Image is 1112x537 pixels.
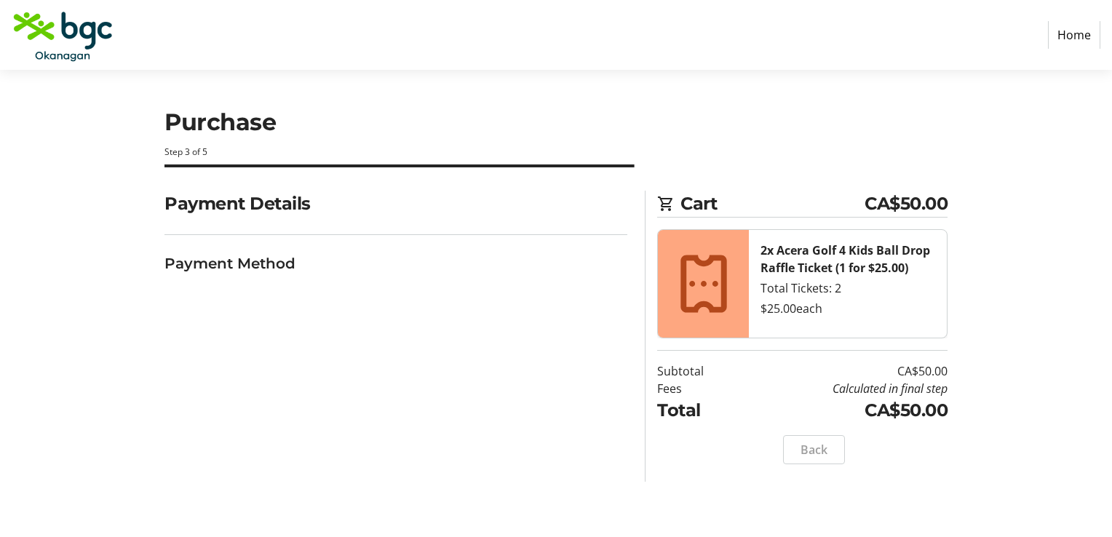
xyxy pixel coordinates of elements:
td: CA$50.00 [741,397,948,423]
h3: Payment Method [164,252,627,274]
h2: Payment Details [164,191,627,217]
div: Step 3 of 5 [164,146,948,159]
td: Calculated in final step [741,380,948,397]
span: CA$50.00 [865,191,948,217]
td: Total [657,397,741,423]
div: Total Tickets: 2 [760,279,935,297]
h1: Purchase [164,105,948,140]
td: Fees [657,380,741,397]
strong: 2x Acera Golf 4 Kids Ball Drop Raffle Ticket (1 for $25.00) [760,242,930,276]
img: BGC Okanagan's Logo [12,6,115,64]
td: CA$50.00 [741,362,948,380]
a: Home [1048,21,1100,49]
span: Cart [680,191,865,217]
div: $25.00 each [760,300,935,317]
td: Subtotal [657,362,741,380]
